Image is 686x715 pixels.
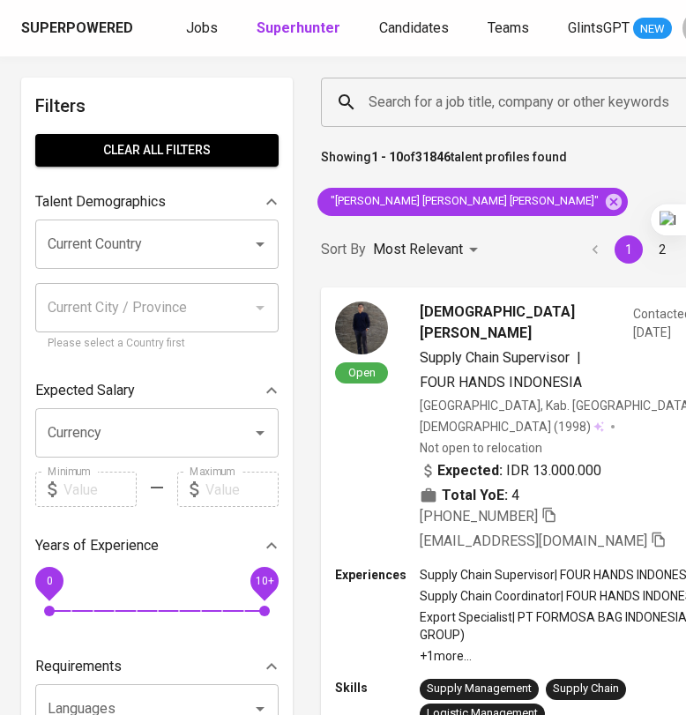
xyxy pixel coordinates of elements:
p: Years of Experience [35,535,159,556]
p: Not open to relocation [420,439,542,457]
span: 4 [511,485,519,506]
span: FOUR HANDS INDONESIA [420,374,582,391]
input: Value [63,472,137,507]
div: (1998) [420,418,604,436]
b: 31846 [415,150,451,164]
p: Showing of talent profiles found [321,148,567,181]
input: Value [205,472,279,507]
span: "[PERSON_NAME] [PERSON_NAME] [PERSON_NAME]" [317,193,609,210]
span: Jobs [186,19,218,36]
div: Superpowered [21,19,133,39]
a: Candidates [379,18,452,40]
div: Years of Experience [35,528,279,563]
p: Talent Demographics [35,191,166,212]
span: Clear All filters [49,139,265,161]
div: Supply Management [427,681,532,697]
div: IDR 13.000.000 [420,460,601,481]
span: [EMAIL_ADDRESS][DOMAIN_NAME] [420,533,647,549]
span: Teams [488,19,529,36]
p: Requirements [35,656,122,677]
b: Expected: [437,460,503,481]
div: Supply Chain [553,681,619,697]
span: GlintsGPT [568,19,630,36]
a: Superpowered [21,19,137,39]
b: Total YoE: [442,485,508,506]
a: Superhunter [257,18,344,40]
img: 4be6d6780ba1f56d924d89165621b891.jpg [335,302,388,354]
a: Jobs [186,18,221,40]
span: [PHONE_NUMBER] [420,508,538,525]
span: [DEMOGRAPHIC_DATA] [420,418,554,436]
a: GlintsGPT NEW [568,18,672,40]
button: Go to page 2 [648,235,676,264]
div: Expected Salary [35,373,279,408]
span: Candidates [379,19,449,36]
span: Supply Chain Supervisor [420,349,570,366]
a: Teams [488,18,533,40]
p: Experiences [335,566,420,584]
b: 1 - 10 [371,150,403,164]
span: Open [341,365,383,380]
div: Most Relevant [373,234,484,266]
button: Clear All filters [35,134,279,167]
span: NEW [633,20,672,38]
p: Please select a Country first [48,335,266,353]
span: [DEMOGRAPHIC_DATA][PERSON_NAME] [420,302,626,344]
div: Talent Demographics [35,184,279,220]
b: Superhunter [257,19,340,36]
span: | [577,347,581,369]
button: Open [248,421,272,445]
span: 0 [46,575,52,587]
p: Skills [335,679,420,696]
div: Requirements [35,649,279,684]
p: Most Relevant [373,239,463,260]
button: page 1 [615,235,643,264]
h6: Filters [35,92,279,120]
span: 10+ [255,575,273,587]
p: Sort By [321,239,366,260]
button: Open [248,232,272,257]
p: Expected Salary [35,380,135,401]
div: "[PERSON_NAME] [PERSON_NAME] [PERSON_NAME]" [317,188,628,216]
